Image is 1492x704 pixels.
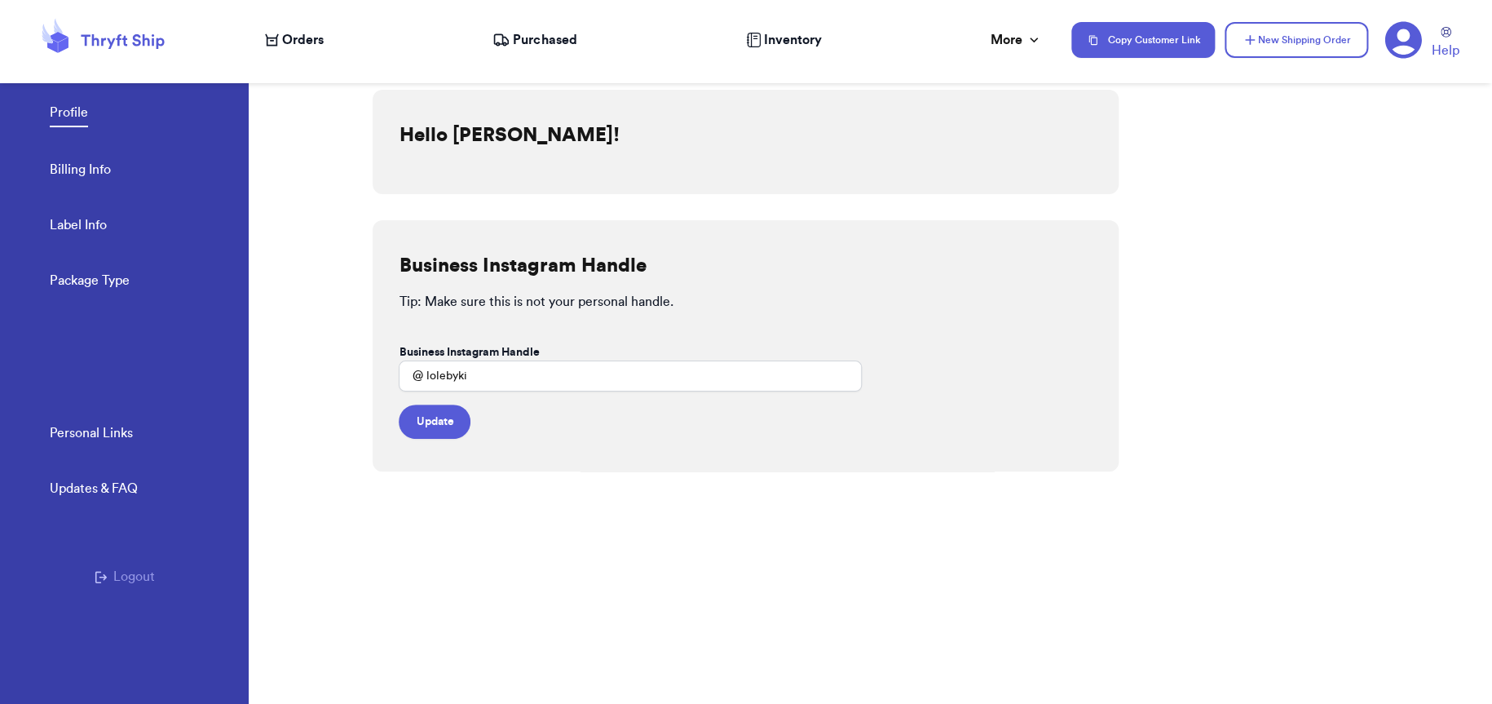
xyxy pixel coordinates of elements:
a: Package Type [50,271,130,294]
button: Update [399,405,470,439]
button: New Shipping Order [1225,22,1368,58]
a: Label Info [50,215,107,238]
span: Purchased [513,30,576,50]
h2: Business Instagram Handle [399,253,646,279]
a: Help [1432,27,1459,60]
span: Inventory [764,30,822,50]
button: Copy Customer Link [1071,22,1215,58]
a: Purchased [492,30,576,50]
span: Orders [282,30,324,50]
a: Profile [50,103,88,127]
button: Logout [95,567,155,587]
a: Updates & FAQ [50,479,138,502]
label: Business Instagram Handle [399,344,539,361]
h2: Hello [PERSON_NAME]! [399,122,619,148]
a: Inventory [746,30,822,50]
a: Personal Links [50,423,133,446]
a: Orders [265,30,324,50]
span: Help [1432,41,1459,60]
div: Updates & FAQ [50,479,138,498]
div: @ [399,361,422,392]
a: Billing Info [50,160,111,183]
div: More [991,30,1042,50]
p: Tip: Make sure this is not your personal handle. [399,292,1093,312]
